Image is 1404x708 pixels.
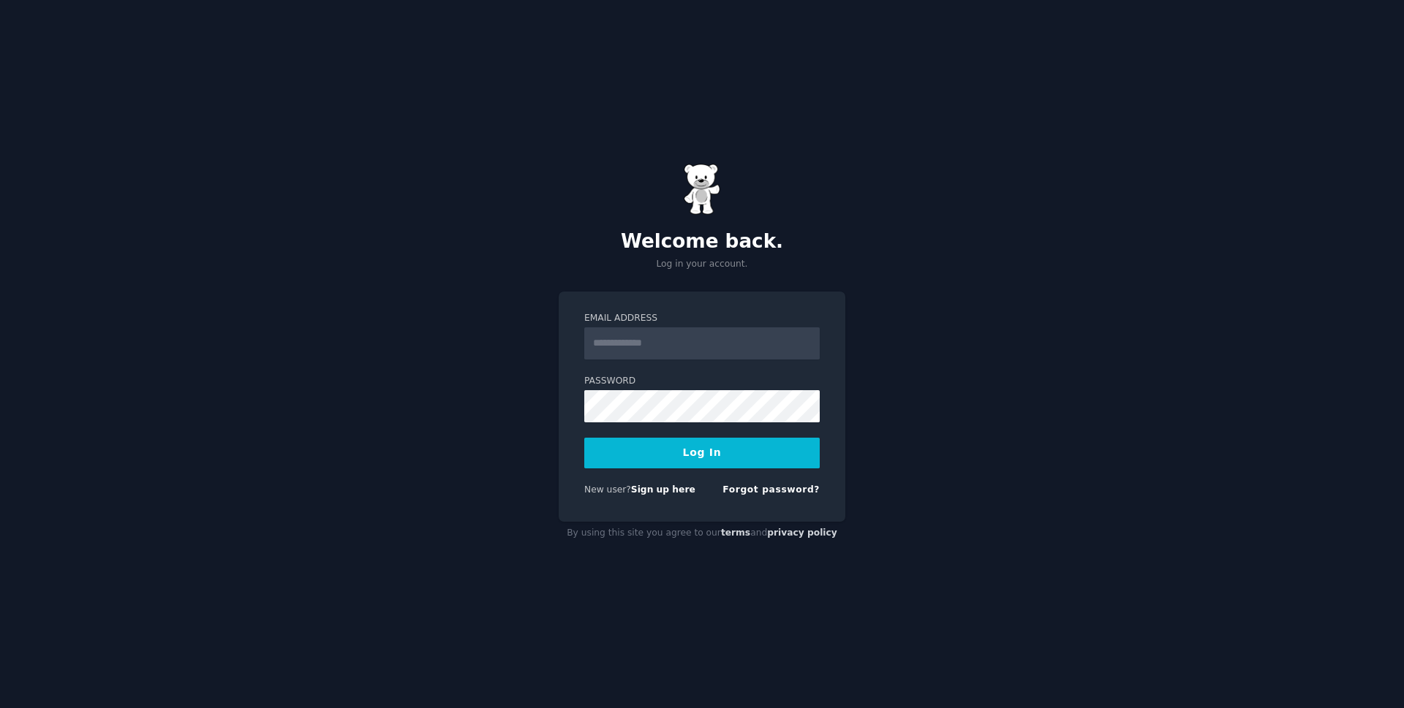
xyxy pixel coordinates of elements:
label: Password [584,375,820,388]
a: Sign up here [631,484,695,495]
div: By using this site you agree to our and [559,522,845,545]
label: Email Address [584,312,820,325]
a: Forgot password? [722,484,820,495]
a: privacy policy [767,528,837,538]
p: Log in your account. [559,258,845,271]
span: New user? [584,484,631,495]
h2: Welcome back. [559,230,845,254]
button: Log In [584,438,820,468]
a: terms [721,528,750,538]
img: Gummy Bear [684,164,720,215]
